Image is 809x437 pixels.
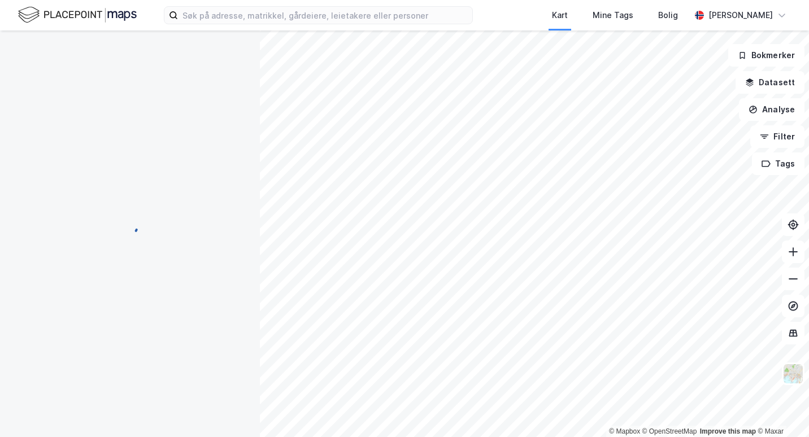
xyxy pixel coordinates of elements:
input: Søk på adresse, matrikkel, gårdeiere, leietakere eller personer [178,7,472,24]
img: Z [782,363,804,384]
a: Mapbox [609,427,640,435]
div: Bolig [658,8,678,22]
img: logo.f888ab2527a4732fd821a326f86c7f29.svg [18,5,137,25]
div: [PERSON_NAME] [708,8,773,22]
button: Analyse [739,98,804,121]
div: Kart [552,8,568,22]
img: spinner.a6d8c91a73a9ac5275cf975e30b51cfb.svg [121,218,139,236]
iframe: Chat Widget [753,383,809,437]
button: Tags [752,152,804,175]
button: Datasett [736,71,804,94]
button: Filter [750,125,804,148]
button: Bokmerker [728,44,804,67]
a: OpenStreetMap [642,427,697,435]
a: Improve this map [700,427,756,435]
div: Mine Tags [593,8,633,22]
